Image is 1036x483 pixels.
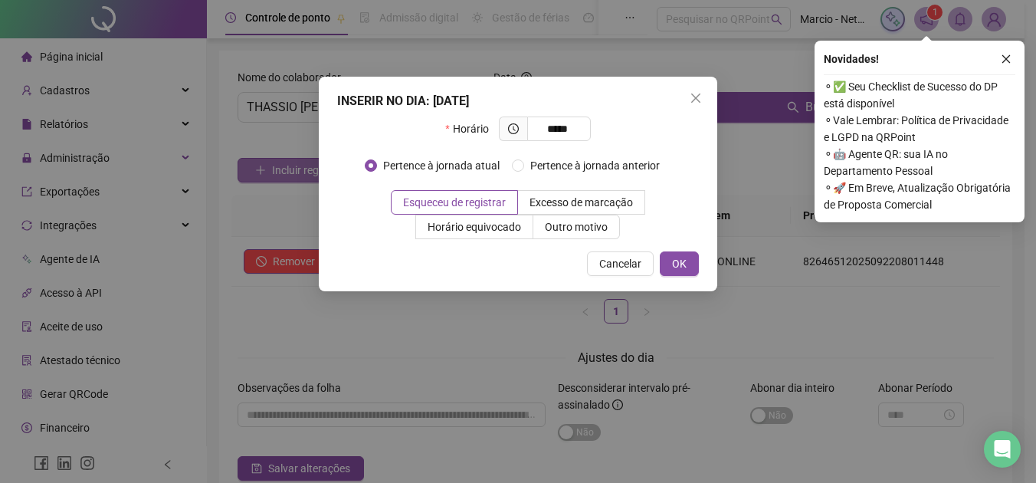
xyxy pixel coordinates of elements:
[672,255,687,272] span: OK
[1001,54,1011,64] span: close
[545,221,608,233] span: Outro motivo
[377,157,506,174] span: Pertence à jornada atual
[660,251,699,276] button: OK
[508,123,519,134] span: clock-circle
[587,251,654,276] button: Cancelar
[599,255,641,272] span: Cancelar
[824,146,1015,179] span: ⚬ 🤖 Agente QR: sua IA no Departamento Pessoal
[984,431,1021,468] div: Open Intercom Messenger
[824,112,1015,146] span: ⚬ Vale Lembrar: Política de Privacidade e LGPD na QRPoint
[824,78,1015,112] span: ⚬ ✅ Seu Checklist de Sucesso do DP está disponível
[445,117,498,141] label: Horário
[403,196,506,209] span: Esqueceu de registrar
[824,179,1015,213] span: ⚬ 🚀 Em Breve, Atualização Obrigatória de Proposta Comercial
[690,92,702,104] span: close
[824,51,879,67] span: Novidades !
[428,221,521,233] span: Horário equivocado
[337,92,699,110] div: INSERIR NO DIA : [DATE]
[529,196,633,209] span: Excesso de marcação
[684,86,708,110] button: Close
[524,157,666,174] span: Pertence à jornada anterior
